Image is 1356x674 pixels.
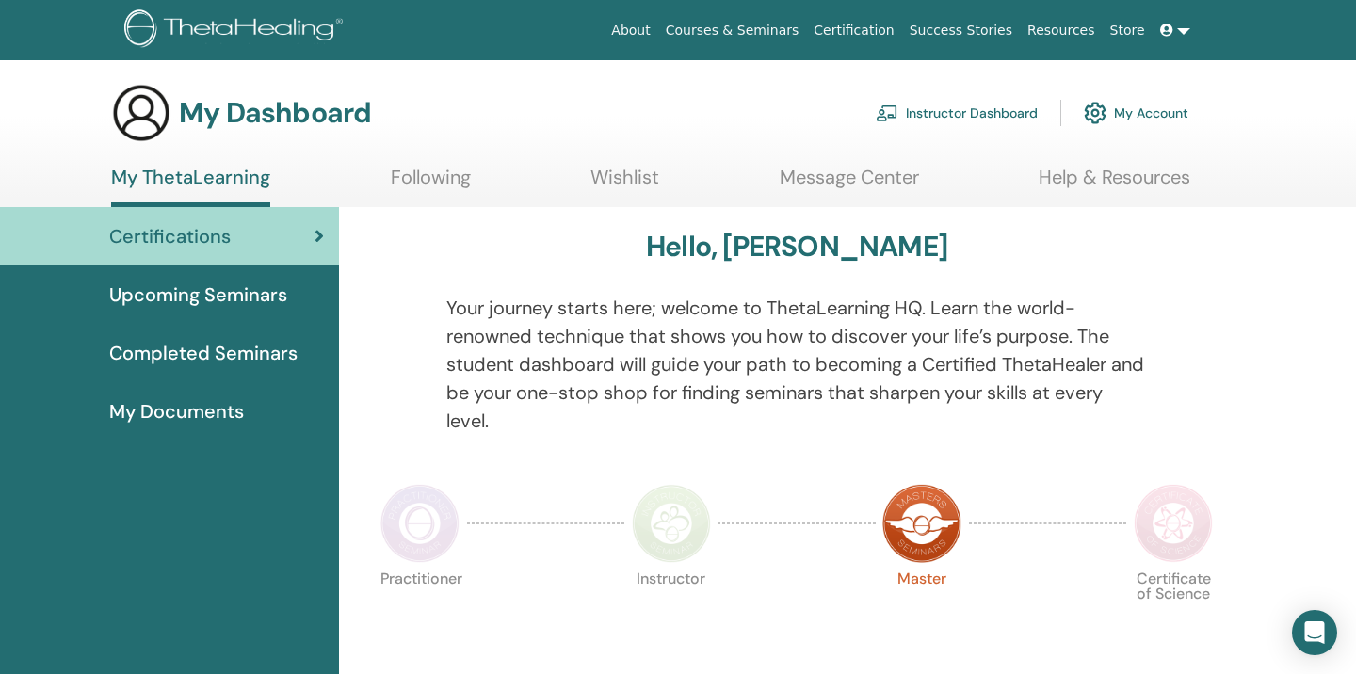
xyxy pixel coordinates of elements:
[1084,92,1188,134] a: My Account
[806,13,901,48] a: Certification
[882,484,961,563] img: Master
[604,13,657,48] a: About
[1103,13,1153,48] a: Store
[1134,571,1213,650] p: Certificate of Science
[876,92,1038,134] a: Instructor Dashboard
[380,571,460,650] p: Practitioner
[1134,484,1213,563] img: Certificate of Science
[632,571,711,650] p: Instructor
[658,13,807,48] a: Courses & Seminars
[111,166,270,207] a: My ThetaLearning
[632,484,711,563] img: Instructor
[1020,13,1103,48] a: Resources
[780,166,919,202] a: Message Center
[380,484,460,563] img: Practitioner
[109,222,231,250] span: Certifications
[109,281,287,309] span: Upcoming Seminars
[646,230,947,264] h3: Hello, [PERSON_NAME]
[124,9,349,52] img: logo.png
[902,13,1020,48] a: Success Stories
[590,166,659,202] a: Wishlist
[109,397,244,425] span: My Documents
[882,571,961,650] p: Master
[1292,610,1337,655] div: Open Intercom Messenger
[1039,166,1190,202] a: Help & Resources
[446,294,1148,435] p: Your journey starts here; welcome to ThetaLearning HQ. Learn the world-renowned technique that sh...
[876,104,898,121] img: chalkboard-teacher.svg
[391,166,471,202] a: Following
[111,83,171,143] img: generic-user-icon.jpg
[1084,97,1106,129] img: cog.svg
[109,339,298,367] span: Completed Seminars
[179,96,371,130] h3: My Dashboard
